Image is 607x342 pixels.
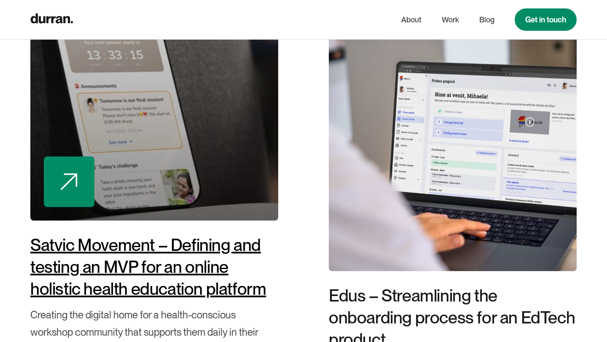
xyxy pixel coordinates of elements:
[442,12,459,28] a: Work
[30,11,73,28] a: home
[401,12,422,28] a: About
[30,234,278,300] div: Satvic Movement – Defining and testing an MVP for an online holistic health education platform
[479,12,494,28] a: Blog
[515,8,577,31] a: Get in touch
